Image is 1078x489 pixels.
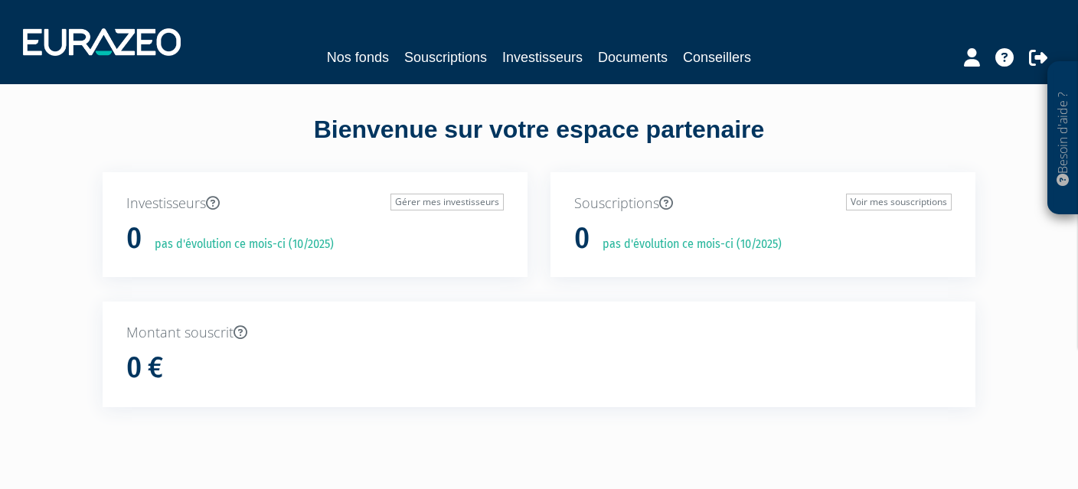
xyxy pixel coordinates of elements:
div: Bienvenue sur votre espace partenaire [91,112,987,172]
a: Conseillers [683,47,751,68]
a: Gérer mes investisseurs [390,194,504,210]
p: Montant souscrit [126,323,952,343]
a: Voir mes souscriptions [846,194,952,210]
a: Documents [598,47,668,68]
a: Souscriptions [404,47,487,68]
a: Nos fonds [327,47,389,68]
img: 1732889491-logotype_eurazeo_blanc_rvb.png [23,28,181,56]
h1: 0 € [126,352,163,384]
p: Souscriptions [574,194,952,214]
p: Investisseurs [126,194,504,214]
p: pas d'évolution ce mois-ci (10/2025) [592,236,782,253]
a: Investisseurs [502,47,583,68]
h1: 0 [126,223,142,255]
p: Besoin d'aide ? [1054,70,1072,207]
p: pas d'évolution ce mois-ci (10/2025) [144,236,334,253]
h1: 0 [574,223,590,255]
